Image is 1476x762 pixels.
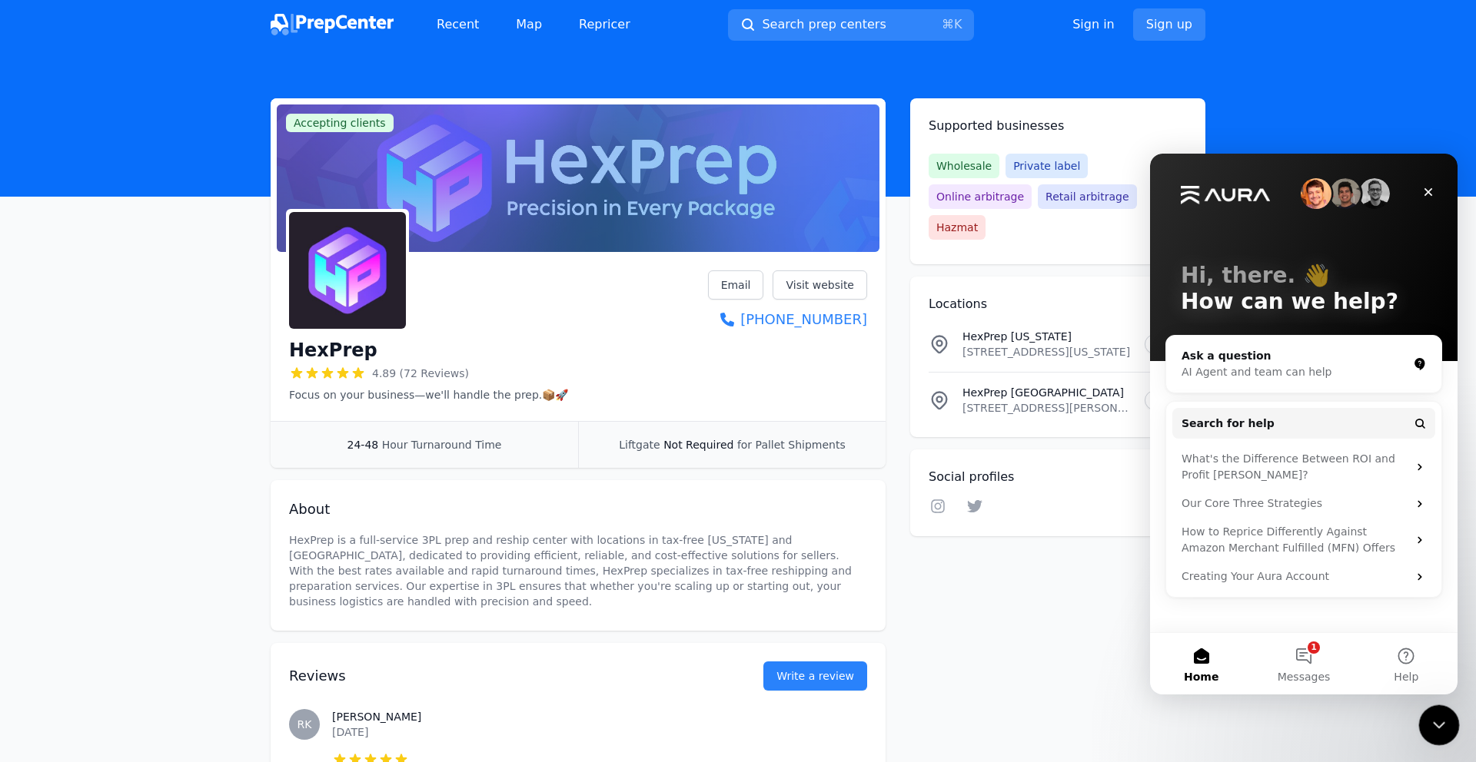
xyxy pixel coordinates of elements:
span: Search prep centers [762,15,886,34]
img: PrepCenter [271,14,394,35]
a: Repricer [567,9,643,40]
p: HexPrep [GEOGRAPHIC_DATA] [962,385,1132,400]
h2: Social profiles [929,468,1187,486]
p: Focus on your business—we'll handle the prep.📦🚀 [289,387,568,403]
span: Hazmat [929,215,986,240]
a: [PHONE_NUMBER] [708,309,867,330]
h2: Reviews [289,665,714,687]
a: Email [708,270,764,300]
h2: Supported businesses [929,117,1187,135]
p: [STREET_ADDRESS][PERSON_NAME][US_STATE] [962,400,1132,416]
iframe: Intercom live chat [1419,705,1460,746]
p: HexPrep is a full-service 3PL prep and reship center with locations in tax-free [US_STATE] and [G... [289,532,867,609]
span: Not Required [663,439,733,451]
span: Accepting clients [286,114,394,132]
h2: Locations [929,295,1187,313]
span: 24-48 [347,439,379,451]
span: 4.89 (72 Reviews) [372,366,469,381]
time: [DATE] [332,726,368,738]
h3: [PERSON_NAME] [332,709,867,724]
a: Recent [424,9,491,40]
span: Wholesale [929,154,999,178]
span: for Pallet Shipments [737,439,846,451]
kbd: ⌘ [942,17,954,31]
button: Search prep centers⌘K [728,9,974,41]
p: HexPrep [US_STATE] [962,329,1132,344]
a: Visit website [773,270,867,300]
a: Map [504,9,554,40]
span: Hour Turnaround Time [382,439,502,451]
a: View [1145,334,1187,354]
a: Write a review [763,661,867,691]
span: RK [298,719,312,730]
p: [STREET_ADDRESS][US_STATE] [962,344,1132,359]
h1: HexPrep [289,338,377,363]
kbd: K [954,17,962,31]
iframe: Intercom live chat [1150,154,1458,694]
a: Sign up [1133,8,1205,41]
span: Private label [1006,154,1088,178]
a: View [1145,390,1187,410]
h2: About [289,499,867,520]
a: Sign in [1072,15,1115,34]
span: Liftgate [619,439,660,451]
span: Online arbitrage [929,184,1032,209]
img: HexPrep [289,212,406,329]
span: Retail arbitrage [1038,184,1136,209]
